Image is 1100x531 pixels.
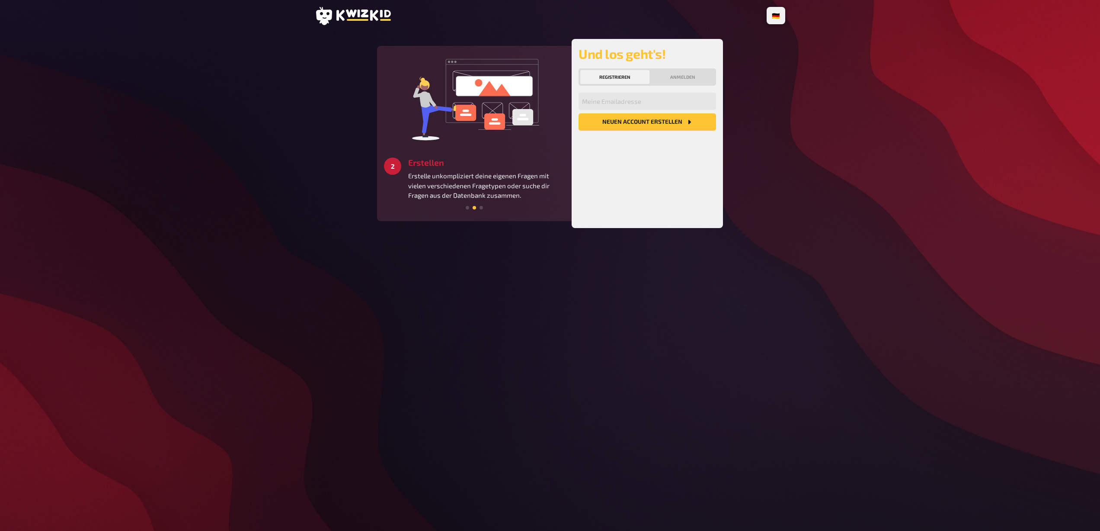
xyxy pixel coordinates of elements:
button: Anmelden [651,70,714,84]
li: 🇩🇪 [768,9,783,23]
img: create [409,53,539,144]
h2: Und los geht's! [579,46,716,61]
div: 2 [384,158,401,175]
button: Registrieren [580,70,649,84]
button: Neuen Account Erstellen [579,113,716,131]
p: Erstelle unkompliziert deine eigenen Fragen mit vielen verschiedenen Fragetypen oder suche dir Fr... [408,171,565,200]
h3: Erstellen [408,158,565,167]
input: Meine Emailadresse [579,93,716,110]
